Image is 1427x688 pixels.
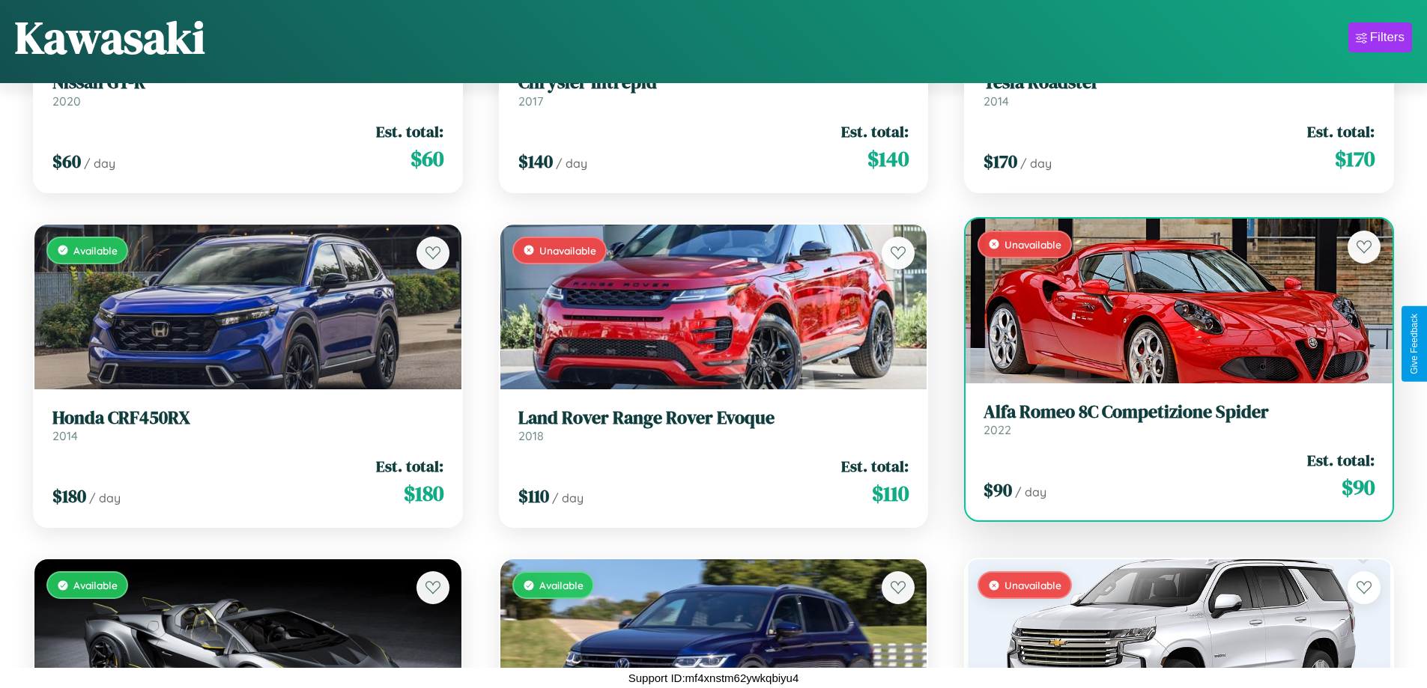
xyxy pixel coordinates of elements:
[73,244,118,257] span: Available
[841,455,909,477] span: Est. total:
[518,72,909,94] h3: Chrysler Intrepid
[1348,22,1412,52] button: Filters
[539,244,596,257] span: Unavailable
[518,72,909,109] a: Chrysler Intrepid2017
[404,478,443,508] span: $ 180
[89,490,121,505] span: / day
[518,149,553,174] span: $ 140
[984,401,1375,438] a: Alfa Romeo 8C Competizione Spider2022
[518,407,909,444] a: Land Rover Range Rover Evoque2018
[73,579,118,591] span: Available
[410,144,443,174] span: $ 60
[1015,484,1046,499] span: / day
[518,94,543,109] span: 2017
[1005,579,1061,591] span: Unavailable
[52,407,443,444] a: Honda CRF450RX2014
[518,407,909,429] h3: Land Rover Range Rover Evoque
[52,94,81,109] span: 2020
[52,428,78,443] span: 2014
[15,7,205,68] h1: Kawasaki
[1370,30,1405,45] div: Filters
[518,484,549,508] span: $ 110
[867,144,909,174] span: $ 140
[628,668,799,688] p: Support ID: mf4xnstm62ywkqbiyu4
[52,72,443,94] h3: Nissan GT-R
[1307,121,1375,142] span: Est. total:
[1020,156,1052,171] span: / day
[984,72,1375,94] h3: Tesla Roadster
[1409,314,1420,374] div: Give Feedback
[552,490,584,505] span: / day
[984,422,1011,437] span: 2022
[1005,238,1061,251] span: Unavailable
[52,407,443,429] h3: Honda CRF450RX
[1307,449,1375,471] span: Est. total:
[84,156,115,171] span: / day
[52,484,86,508] span: $ 180
[1335,144,1375,174] span: $ 170
[984,478,1012,502] span: $ 90
[556,156,587,171] span: / day
[518,428,544,443] span: 2018
[52,149,81,174] span: $ 60
[841,121,909,142] span: Est. total:
[872,478,909,508] span: $ 110
[376,455,443,477] span: Est. total:
[539,579,584,591] span: Available
[1342,472,1375,502] span: $ 90
[984,94,1009,109] span: 2014
[376,121,443,142] span: Est. total:
[984,401,1375,423] h3: Alfa Romeo 8C Competizione Spider
[984,72,1375,109] a: Tesla Roadster2014
[984,149,1017,174] span: $ 170
[52,72,443,109] a: Nissan GT-R2020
